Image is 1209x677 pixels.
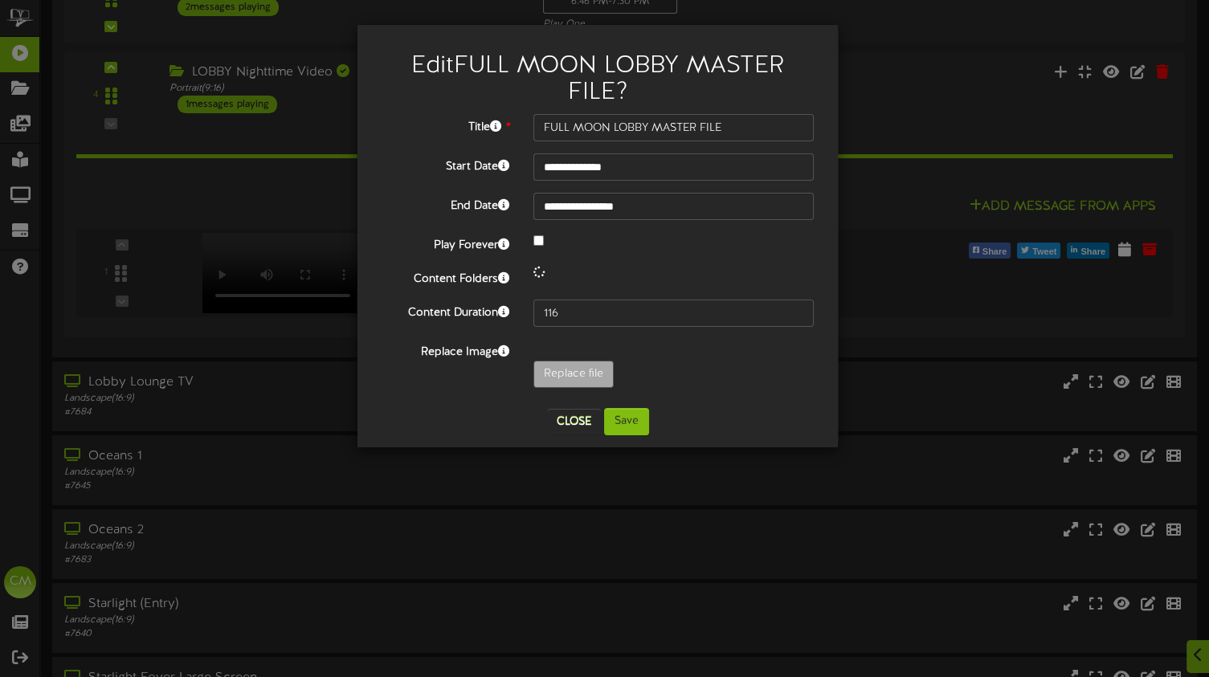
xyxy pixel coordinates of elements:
[370,266,521,288] label: Content Folders
[533,114,814,141] input: Title
[382,53,814,106] h2: Edit FULL MOON LOBBY MASTER FILE ?
[370,153,521,175] label: Start Date
[370,232,521,254] label: Play Forever
[370,114,521,136] label: Title
[370,193,521,214] label: End Date
[547,409,601,434] button: Close
[533,300,814,327] input: 15
[370,339,521,361] label: Replace Image
[604,408,649,435] button: Save
[370,300,521,321] label: Content Duration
